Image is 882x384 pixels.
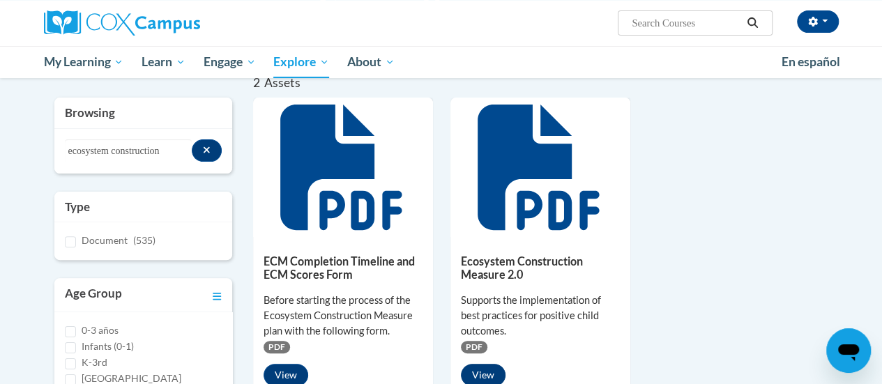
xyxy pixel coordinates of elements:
[273,54,329,70] span: Explore
[264,75,301,90] span: Assets
[82,339,134,354] label: Infants (0-1)
[82,355,107,370] label: K-3rd
[773,47,849,77] a: En español
[44,10,200,36] img: Cox Campus
[65,139,192,163] input: Search resources
[461,254,620,282] h5: Ecosystem Construction Measure 2.0
[264,254,423,282] h5: ECM Completion Timeline and ECM Scores Form
[43,54,123,70] span: My Learning
[44,10,295,36] a: Cox Campus
[630,15,742,31] input: Search Courses
[461,293,620,339] div: Supports the implementation of best practices for positive child outcomes.
[797,10,839,33] button: Account Settings
[264,293,423,339] div: Before starting the process of the Ecosystem Construction Measure plan with the following form.
[132,46,195,78] a: Learn
[82,323,119,338] label: 0-3 años
[82,234,128,246] span: Document
[264,341,290,353] span: PDF
[264,46,338,78] a: Explore
[347,54,395,70] span: About
[65,285,122,305] h3: Age Group
[213,285,222,305] a: Toggle collapse
[133,234,155,246] span: (535)
[192,139,222,162] button: Search resources
[742,15,763,31] button: Search
[195,46,265,78] a: Engage
[33,46,849,78] div: Main menu
[826,328,871,373] iframe: Button to launch messaging window, conversation in progress
[65,199,222,215] h3: Type
[142,54,185,70] span: Learn
[338,46,404,78] a: About
[204,54,256,70] span: Engage
[253,75,260,90] span: 2
[35,46,133,78] a: My Learning
[65,105,222,121] h3: Browsing
[782,54,840,69] span: En español
[461,341,487,353] span: PDF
